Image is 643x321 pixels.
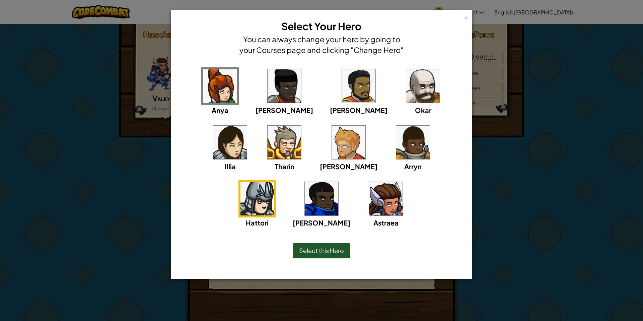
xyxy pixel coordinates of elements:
img: portrait.png [396,126,430,159]
h3: Select Your Hero [238,19,405,34]
span: Select this Hero [299,247,344,254]
span: [PERSON_NAME] [293,218,350,227]
span: Okar [415,106,431,114]
img: portrait.png [332,126,365,159]
img: portrait.png [268,69,301,103]
span: Anya [212,106,228,114]
img: portrait.png [406,69,440,103]
span: Arryn [404,162,422,171]
span: Tharin [275,162,294,171]
span: [PERSON_NAME] [320,162,377,171]
img: portrait.png [203,69,237,103]
img: portrait.png [213,126,247,159]
img: portrait.png [369,182,403,215]
img: portrait.png [305,182,338,215]
span: Astraea [373,218,399,227]
span: Illia [225,162,236,171]
span: [PERSON_NAME] [330,106,387,114]
span: [PERSON_NAME] [256,106,313,114]
img: portrait.png [240,182,274,215]
img: portrait.png [342,69,375,103]
div: × [464,13,469,20]
img: portrait.png [268,126,301,159]
h4: You can always change your hero by going to your Courses page and clicking "Change Hero" [238,34,405,55]
span: Hattori [246,218,269,227]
